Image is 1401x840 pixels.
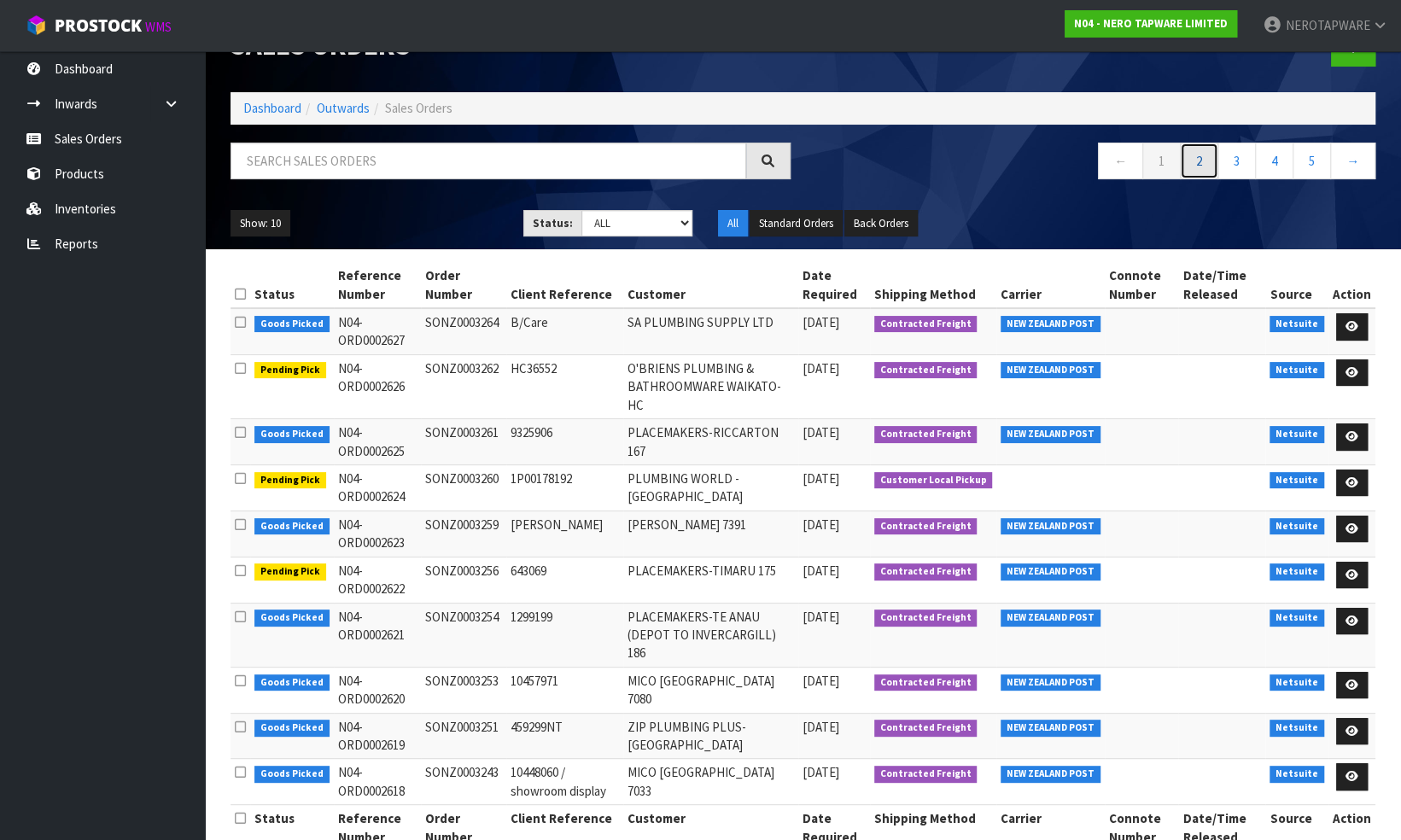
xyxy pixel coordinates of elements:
button: All [718,210,748,237]
td: PLUMBING WORLD - [GEOGRAPHIC_DATA] [623,464,798,510]
td: MICO [GEOGRAPHIC_DATA] 7033 [623,759,798,805]
td: 1299199 [506,603,623,667]
span: Pending Pick [254,362,326,379]
td: [PERSON_NAME] 7391 [623,510,798,557]
td: PLACEMAKERS-RICCARTON 167 [623,419,798,465]
span: Netsuite [1270,563,1324,580]
span: Netsuite [1270,674,1324,691]
td: B/Care [506,308,623,354]
span: NEW ZEALAND POST [1001,610,1100,627]
button: Standard Orders [750,210,843,237]
span: [DATE] [803,424,839,440]
span: [DATE] [803,314,839,330]
td: 459299NT [506,713,623,759]
a: 4 [1255,143,1293,179]
span: Netsuite [1270,362,1324,379]
th: Carrier [996,262,1105,308]
span: [DATE] [803,764,839,780]
td: [PERSON_NAME] [506,510,623,557]
td: N04-ORD0002618 [334,759,422,805]
td: N04-ORD0002625 [334,419,422,465]
a: 2 [1180,143,1218,179]
span: NEROTAPWARE [1285,17,1369,33]
th: Order Number [421,262,506,308]
span: [DATE] [803,673,839,689]
td: MICO [GEOGRAPHIC_DATA] 7080 [623,667,798,713]
span: Netsuite [1270,610,1324,627]
td: ZIP PLUMBING PLUS- [GEOGRAPHIC_DATA] [623,713,798,759]
span: Goods Picked [254,720,330,737]
th: Connote Number [1105,262,1179,308]
th: Reference Number [334,262,422,308]
button: Show: 10 [231,210,290,237]
td: SONZ0003264 [421,308,506,354]
span: Netsuite [1270,316,1324,333]
h1: Sales Orders [231,30,791,61]
td: N04-ORD0002620 [334,667,422,713]
td: SONZ0003243 [421,759,506,805]
span: Customer Local Pickup [874,472,993,489]
span: [DATE] [803,609,839,625]
td: 643069 [506,557,623,603]
td: N04-ORD0002622 [334,557,422,603]
span: NEW ZEALAND POST [1001,316,1100,333]
a: 1 [1142,143,1181,179]
td: SONZ0003260 [421,464,506,510]
nav: Page navigation [816,143,1376,184]
img: cube-alt.png [26,15,47,36]
span: [DATE] [803,516,839,533]
a: Outwards [317,100,370,116]
a: 5 [1293,143,1331,179]
th: Customer [623,262,798,308]
td: SA PLUMBING SUPPLY LTD [623,308,798,354]
span: Contracted Freight [874,316,978,333]
span: Contracted Freight [874,362,978,379]
a: ← [1098,143,1143,179]
td: 10457971 [506,667,623,713]
span: NEW ZEALAND POST [1001,674,1100,691]
span: Sales Orders [385,100,452,116]
span: Goods Picked [254,610,330,627]
span: Netsuite [1270,766,1324,783]
span: Pending Pick [254,472,326,489]
span: Pending Pick [254,563,326,580]
td: 9325906 [506,419,623,465]
a: → [1330,143,1375,179]
span: [DATE] [803,470,839,487]
span: NEW ZEALAND POST [1001,720,1100,737]
span: Goods Picked [254,518,330,535]
span: Contracted Freight [874,563,978,580]
span: [DATE] [803,563,839,579]
td: N04-ORD0002626 [334,354,422,418]
strong: N04 - NERO TAPWARE LIMITED [1074,16,1228,31]
span: NEW ZEALAND POST [1001,766,1100,783]
td: N04-ORD0002623 [334,510,422,557]
td: SONZ0003262 [421,354,506,418]
small: WMS [145,19,172,35]
span: Contracted Freight [874,720,978,737]
span: Goods Picked [254,426,330,443]
span: Contracted Freight [874,766,978,783]
span: Contracted Freight [874,426,978,443]
span: Goods Picked [254,674,330,691]
td: 1P00178192 [506,464,623,510]
span: Netsuite [1270,472,1324,489]
strong: Status: [533,216,573,230]
td: SONZ0003253 [421,667,506,713]
span: NEW ZEALAND POST [1001,563,1100,580]
span: Contracted Freight [874,518,978,535]
span: Goods Picked [254,766,330,783]
td: SONZ0003251 [421,713,506,759]
td: SONZ0003261 [421,419,506,465]
span: [DATE] [803,360,839,376]
a: 3 [1217,143,1256,179]
span: Netsuite [1270,720,1324,737]
th: Shipping Method [870,262,997,308]
span: Netsuite [1270,426,1324,443]
th: Status [250,262,334,308]
th: Source [1265,262,1328,308]
span: Netsuite [1270,518,1324,535]
th: Date/Time Released [1178,262,1265,308]
span: NEW ZEALAND POST [1001,518,1100,535]
button: Back Orders [844,210,918,237]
